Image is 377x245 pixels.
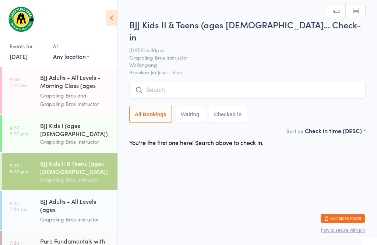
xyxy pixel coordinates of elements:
div: Grappling Bros Instructor [40,215,111,224]
h2: BJJ Kids II & Teens (ages [DEMOGRAPHIC_DATA]… Check-in [129,18,366,43]
input: Search [129,82,366,99]
button: All Bookings [129,106,172,123]
button: Waiting [176,106,205,123]
div: Grappling Bros Instructor [40,138,111,146]
time: 5:30 - 6:30 pm [10,162,29,174]
div: BJJ Adults - All Levels (ages [DEMOGRAPHIC_DATA]+) [40,197,111,215]
span: [DATE] 5:30pm [129,46,354,54]
div: Grappling Bros and Grappling Bros Instructor [40,91,111,108]
div: Check in time (DESC) [305,127,366,135]
div: Any location [53,52,89,60]
div: Events for [10,40,46,52]
button: how to secure with pin [321,228,365,233]
div: At [53,40,89,52]
label: Sort by [286,127,303,135]
time: 6:30 - 7:30 pm [10,200,28,212]
a: 6:00 -7:00 amBJJ Adults - All Levels - Morning Class (ages [DEMOGRAPHIC_DATA]+)Grappling Bros and... [2,67,117,114]
div: BJJ Kids I (ages [DEMOGRAPHIC_DATA]) [40,121,111,138]
span: Grappling Bros Instructor [129,54,354,61]
button: Exit kiosk mode [321,214,365,223]
div: BJJ Adults - All Levels - Morning Class (ages [DEMOGRAPHIC_DATA]+) [40,73,111,91]
time: 4:30 - 5:30 pm [10,124,29,136]
span: Wollongong [129,61,354,68]
a: 4:30 -5:30 pmBJJ Kids I (ages [DEMOGRAPHIC_DATA])Grappling Bros Instructor [2,115,117,152]
img: Grappling Bros Wollongong [7,6,35,33]
span: Brazilian Jiu Jitsu - Kids [129,68,366,76]
time: 6:00 - 7:00 am [10,76,28,88]
a: 6:30 -7:30 pmBJJ Adults - All Levels (ages [DEMOGRAPHIC_DATA]+)Grappling Bros Instructor [2,191,117,230]
a: [DATE] [10,52,28,60]
div: BJJ Kids II & Teens (ages [DEMOGRAPHIC_DATA]) [40,159,111,175]
button: Checked in [209,106,247,123]
a: 5:30 -6:30 pmBJJ Kids II & Teens (ages [DEMOGRAPHIC_DATA])Grappling Bros Instructor [2,153,117,190]
div: Grappling Bros Instructor [40,175,111,184]
div: You're the first one here! Search above to check in. [129,138,264,146]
